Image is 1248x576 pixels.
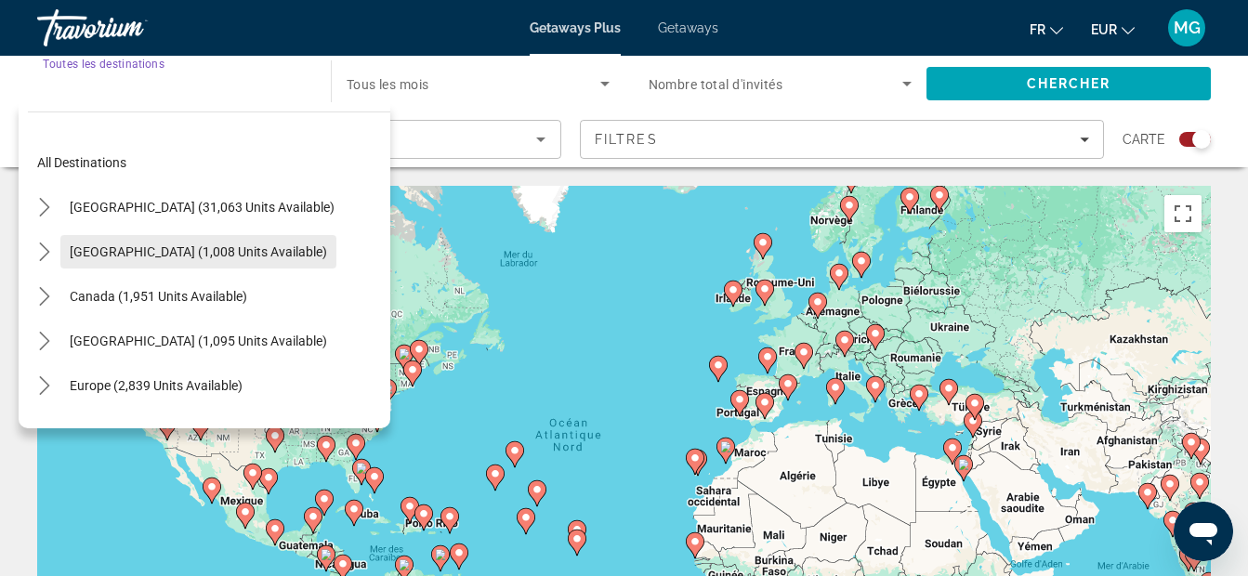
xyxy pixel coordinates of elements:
input: Select destination [43,73,307,96]
span: Chercher [1027,76,1111,91]
span: All destinations [37,155,126,170]
button: Toggle Australia (199 units available) submenu [28,414,60,447]
span: Canada (1,951 units available) [70,289,247,304]
span: Filtres [595,132,658,147]
a: Travorium [37,4,223,52]
span: Toutes les destinations [43,57,164,70]
span: [GEOGRAPHIC_DATA] (31,063 units available) [70,200,335,215]
button: Passer en plein écran [1164,195,1202,232]
button: Toggle Caribbean & Atlantic Islands (1,095 units available) submenu [28,325,60,358]
button: User Menu [1163,8,1211,47]
button: Select destination: Mexico (1,008 units available) [60,235,336,268]
a: Getaways Plus [530,20,621,35]
span: Europe (2,839 units available) [70,378,243,393]
span: [GEOGRAPHIC_DATA] (1,008 units available) [70,244,327,259]
button: Search [926,67,1211,100]
a: Getaways [658,20,718,35]
button: Toggle United States (31,063 units available) submenu [28,191,60,224]
button: Select destination: Australia (199 units available) [60,413,253,447]
button: Select destination: Caribbean & Atlantic Islands (1,095 units available) [60,324,336,358]
button: Toggle Europe (2,839 units available) submenu [28,370,60,402]
button: Change currency [1091,16,1135,43]
button: Filters [580,120,1104,159]
button: Select destination: Canada (1,951 units available) [60,280,256,313]
span: EUR [1091,22,1117,37]
span: fr [1030,22,1045,37]
button: Select destination: United States (31,063 units available) [60,190,344,224]
button: Toggle Mexico (1,008 units available) submenu [28,236,60,268]
button: Toggle Canada (1,951 units available) submenu [28,281,60,313]
span: Tous les mois [347,77,429,92]
button: Select destination: Europe (2,839 units available) [60,369,252,402]
button: Select destination: All destinations [28,146,390,179]
span: Carte [1123,126,1165,152]
span: MG [1174,19,1201,37]
iframe: Bouton de lancement de la fenêtre de messagerie [1174,502,1233,561]
mat-select: Sort by [53,128,545,151]
div: Destination options [19,102,390,428]
button: Change language [1030,16,1063,43]
span: [GEOGRAPHIC_DATA] (1,095 units available) [70,334,327,348]
span: Nombre total d'invités [649,77,783,92]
